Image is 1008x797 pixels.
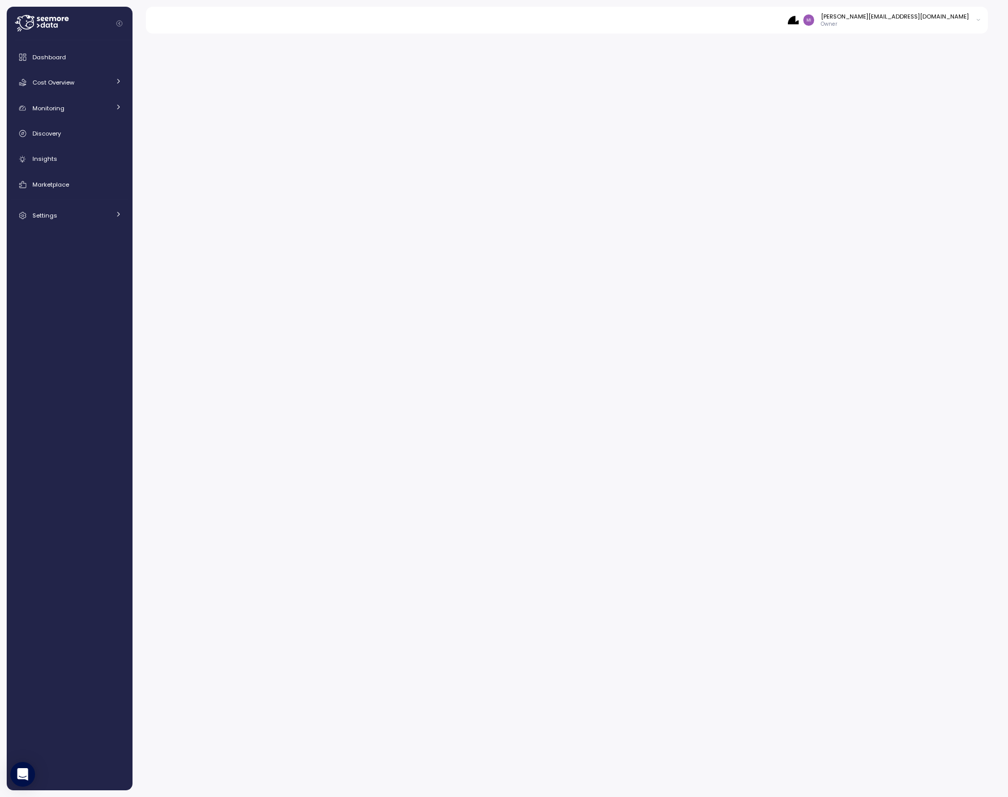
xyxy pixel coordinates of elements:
span: Insights [32,155,57,163]
a: Settings [11,205,128,226]
span: Cost Overview [32,78,74,87]
button: Collapse navigation [113,20,126,27]
div: [PERSON_NAME][EMAIL_ADDRESS][DOMAIN_NAME] [821,12,969,21]
span: Dashboard [32,53,66,61]
p: Owner [821,21,969,28]
span: Monitoring [32,104,64,112]
div: Open Intercom Messenger [10,762,35,787]
img: a578287da5907d08df1e6f566dc2ef7a [803,14,814,25]
span: Settings [32,211,57,220]
a: Monitoring [11,98,128,119]
img: 68b85438e78823e8cb7db339.PNG [788,14,799,25]
a: Dashboard [11,47,128,68]
a: Discovery [11,123,128,144]
a: Cost Overview [11,72,128,93]
span: Marketplace [32,180,69,189]
span: Discovery [32,129,61,138]
a: Insights [11,149,128,170]
a: Marketplace [11,174,128,195]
